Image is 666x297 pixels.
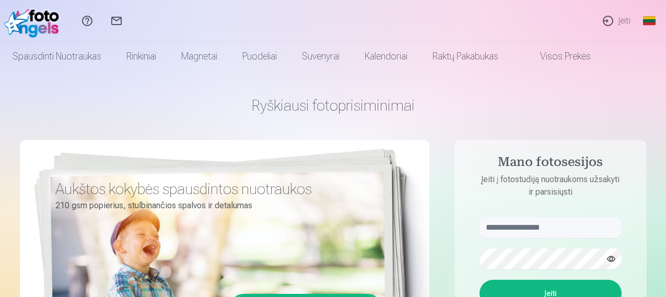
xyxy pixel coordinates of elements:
[511,42,603,71] a: Visos prekės
[230,42,289,71] a: Puodeliai
[420,42,511,71] a: Raktų pakabukas
[469,173,632,198] p: Įeiti į fotostudiją nuotraukoms užsakyti ir parsisiųsti
[55,198,373,213] p: 210 gsm popierius, stulbinančios spalvos ir detalumas
[289,42,352,71] a: Suvenyrai
[4,4,64,38] img: /fa2
[114,42,169,71] a: Rinkiniai
[352,42,420,71] a: Kalendoriai
[20,96,647,115] h1: Ryškiausi fotoprisiminimai
[55,180,373,198] h3: Aukštos kokybės spausdintos nuotraukos
[469,155,632,173] h4: Mano fotosesijos
[169,42,230,71] a: Magnetai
